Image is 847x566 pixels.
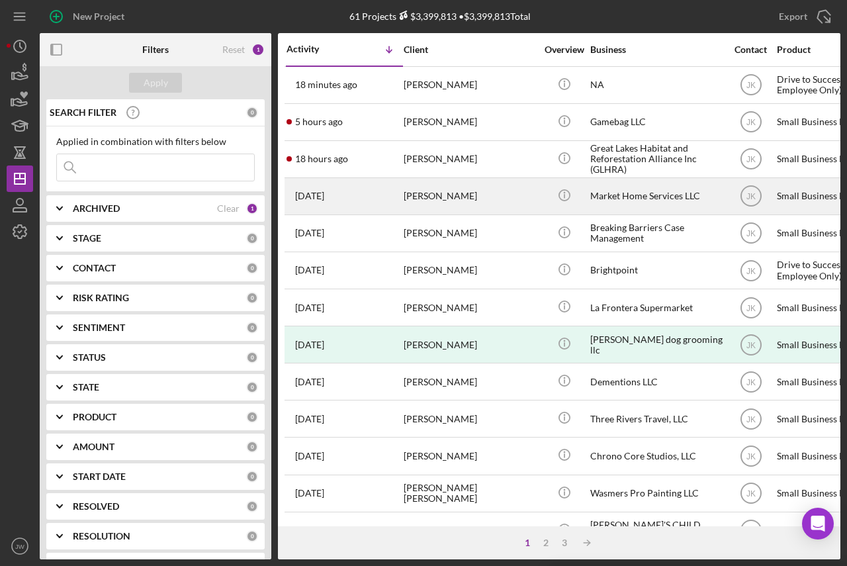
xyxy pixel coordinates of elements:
div: Three Rivers Travel, LLC [590,401,723,436]
time: 2025-10-01 00:35 [295,154,348,164]
div: 0 [246,107,258,118]
b: SEARCH FILTER [50,107,116,118]
div: Client [404,44,536,55]
div: 0 [246,292,258,304]
div: [PERSON_NAME] [404,142,536,177]
text: JK [746,266,755,275]
div: $3,399,813 [396,11,457,22]
time: 2025-09-24 18:11 [295,414,324,424]
div: Wasmers Pro Painting LLC [590,476,723,511]
div: [PERSON_NAME] [404,179,536,214]
div: 1 [251,43,265,56]
text: JK [746,377,755,387]
text: JK [746,155,755,164]
div: [PERSON_NAME] [404,364,536,399]
div: 0 [246,232,258,244]
b: STATE [73,382,99,393]
div: Brightpoint [590,253,723,288]
div: [PERSON_NAME] [404,253,536,288]
div: [PERSON_NAME] [404,290,536,325]
time: 2025-09-19 20:42 [295,525,324,536]
text: JW [15,543,25,550]
div: [PERSON_NAME] [404,513,536,548]
text: JK [746,81,755,90]
div: 0 [246,411,258,423]
button: Export [766,3,840,30]
div: 0 [246,352,258,363]
div: 0 [246,262,258,274]
div: Chrono Core Studios, LLC [590,438,723,473]
b: RESOLUTION [73,531,130,542]
text: JK [746,118,755,127]
time: 2025-09-29 12:43 [295,303,324,313]
div: Breaking Barriers Case Management [590,216,723,251]
b: PRODUCT [73,412,116,422]
div: Applied in combination with filters below [56,136,255,147]
div: [PERSON_NAME] dog grooming llc [590,327,723,362]
div: [PERSON_NAME]'S CHILD CARE MINISTRY CORP. [590,513,723,548]
div: Business [590,44,723,55]
div: Export [779,3,807,30]
div: 0 [246,530,258,542]
text: JK [746,192,755,201]
div: Open Intercom Messenger [802,508,834,540]
div: Dementions LLC [590,364,723,399]
text: JK [746,229,755,238]
time: 2025-09-25 18:29 [295,377,324,387]
div: Activity [287,44,345,54]
text: JK [746,526,755,536]
div: 61 Projects • $3,399,813 Total [349,11,531,22]
div: [PERSON_NAME] [404,68,536,103]
time: 2025-09-22 17:59 [295,488,324,498]
div: Clear [217,203,240,214]
div: 0 [246,381,258,393]
div: 0 [246,322,258,334]
text: JK [746,303,755,312]
div: Gamebag LLC [590,105,723,140]
text: JK [746,414,755,424]
b: STAGE [73,233,101,244]
b: RISK RATING [73,293,129,303]
div: [PERSON_NAME] [PERSON_NAME] [404,476,536,511]
div: [PERSON_NAME] [404,105,536,140]
b: SENTIMENT [73,322,125,333]
div: Overview [539,44,589,55]
b: START DATE [73,471,126,482]
div: 1 [246,203,258,214]
div: 3 [555,538,574,548]
time: 2025-09-30 16:01 [295,228,324,238]
time: 2025-09-30 17:13 [295,191,324,201]
text: JK [746,452,755,461]
time: 2025-10-01 18:04 [295,79,357,90]
b: Filters [142,44,169,55]
button: Apply [129,73,182,93]
div: Reset [222,44,245,55]
div: [PERSON_NAME] [404,216,536,251]
div: 2 [537,538,555,548]
button: New Project [40,3,138,30]
div: Contact [726,44,776,55]
time: 2025-09-23 23:05 [295,451,324,461]
time: 2025-09-29 15:19 [295,265,324,275]
div: La Frontera Supermarket [590,290,723,325]
time: 2025-09-25 21:52 [295,340,324,350]
div: NA [590,68,723,103]
text: JK [746,340,755,350]
b: CONTACT [73,263,116,273]
div: Great Lakes Habitat and Reforestation Alliance Inc (GLHRA) [590,142,723,177]
div: [PERSON_NAME] [404,327,536,362]
div: 1 [518,538,537,548]
div: [PERSON_NAME] [404,401,536,436]
b: RESOLVED [73,501,119,512]
time: 2025-10-01 13:19 [295,117,343,127]
div: 0 [246,471,258,483]
b: ARCHIVED [73,203,120,214]
button: JW [7,533,33,559]
b: STATUS [73,352,106,363]
b: AMOUNT [73,442,114,452]
div: Apply [144,73,168,93]
div: Market Home Services LLC [590,179,723,214]
div: 0 [246,500,258,512]
div: [PERSON_NAME] [404,438,536,473]
div: New Project [73,3,124,30]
